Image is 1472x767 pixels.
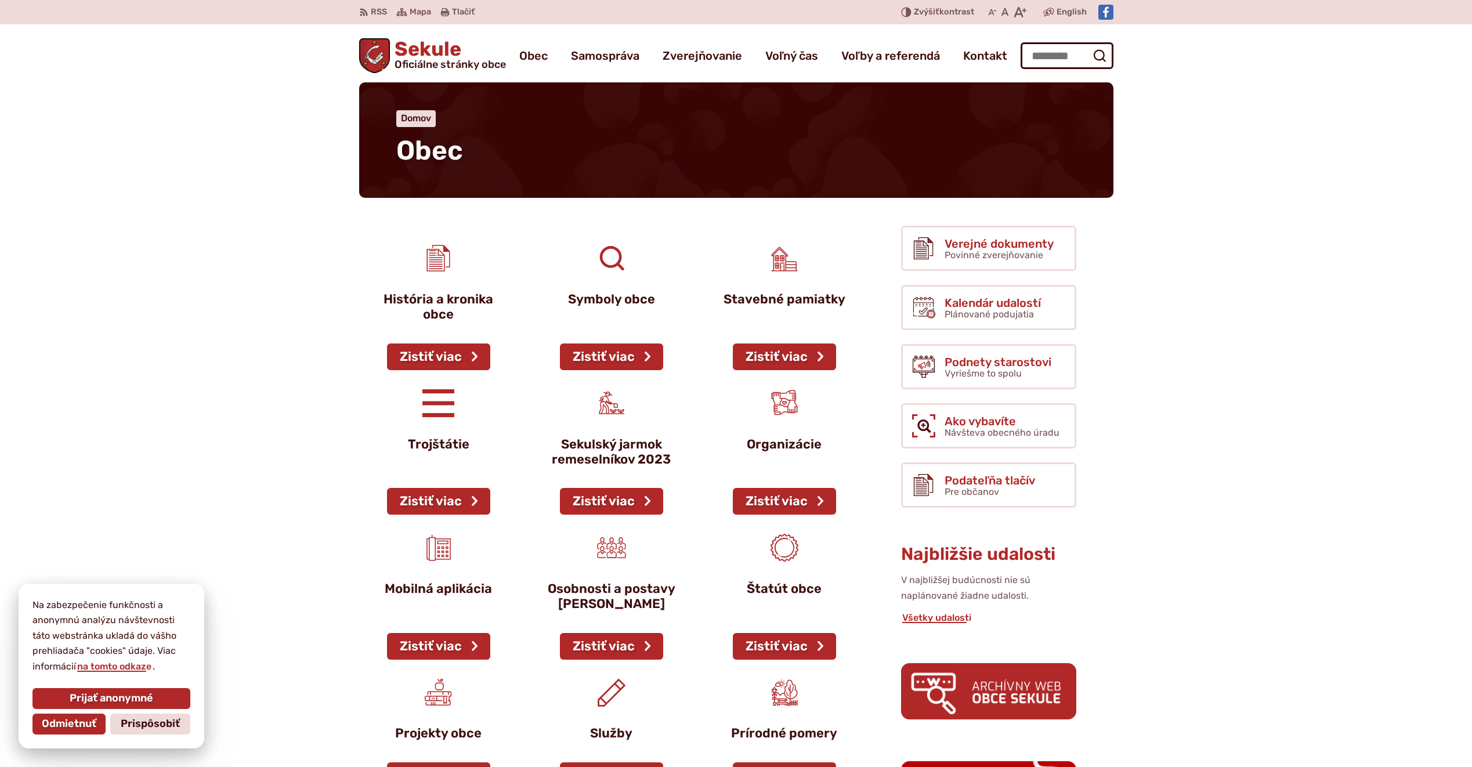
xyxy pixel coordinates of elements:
button: Prijať anonymné [32,688,190,709]
span: Vyriešme to spolu [945,368,1022,379]
span: Prispôsobiť [121,718,180,730]
img: Prejsť na domovskú stránku [359,38,390,73]
span: Podateľňa tlačív [945,474,1035,487]
p: História a kronika obce [373,292,504,323]
p: Na zabezpečenie funkčnosti a anonymnú analýzu návštevnosti táto webstránka ukladá do vášho prehli... [32,598,190,674]
a: Domov [401,113,431,124]
a: Zistiť viac [560,343,663,370]
a: Kontakt [963,39,1007,72]
p: Osobnosti a postavy [PERSON_NAME] [546,581,677,612]
span: Plánované podujatia [945,309,1034,320]
p: Služby [546,726,677,741]
span: Prijať anonymné [70,692,153,705]
a: Voľný čas [765,39,818,72]
span: RSS [371,5,387,19]
p: Sekulský jarmok remeselníkov 2023 [546,437,677,468]
a: na tomto odkaze [76,661,153,672]
a: English [1054,5,1089,19]
a: Zistiť viac [733,633,836,660]
p: V najbližšej budúcnosti nie sú naplánované žiadne udalosti. [901,573,1076,603]
p: Mobilná aplikácia [373,581,504,596]
span: Pre občanov [945,486,999,497]
a: Zistiť viac [387,343,490,370]
span: Odmietnuť [42,718,96,730]
h3: Najbližšie udalosti [901,545,1076,564]
a: Verejné dokumenty Povinné zverejňovanie [901,226,1076,271]
span: Kalendár udalostí [945,296,1041,309]
span: English [1057,5,1087,19]
a: Logo Sekule, prejsť na domovskú stránku. [359,38,507,73]
a: Zistiť viac [560,488,663,515]
a: Podateľňa tlačív Pre občanov [901,462,1076,508]
img: archiv.png [901,663,1076,719]
p: Stavebné pamiatky [719,292,850,307]
a: Kalendár udalostí Plánované podujatia [901,285,1076,330]
span: Verejné dokumenty [945,237,1054,250]
a: Zistiť viac [733,343,836,370]
p: Projekty obce [373,726,504,741]
a: Zistiť viac [560,633,663,660]
a: Obec [519,39,548,72]
span: Návšteva obecného úradu [945,427,1059,438]
a: Zistiť viac [387,488,490,515]
a: Zistiť viac [733,488,836,515]
span: Povinné zverejňovanie [945,249,1043,261]
span: Oficiálne stránky obce [395,59,506,70]
a: Podnety starostovi Vyriešme to spolu [901,344,1076,389]
p: Prírodné pomery [719,726,850,741]
span: Ako vybavíte [945,415,1059,428]
a: Samospráva [571,39,639,72]
img: Prejsť na Facebook stránku [1098,5,1113,20]
a: Zverejňovanie [663,39,742,72]
span: Tlačiť [452,8,475,17]
a: Všetky udalosti [901,612,972,623]
span: Podnety starostovi [945,356,1051,368]
p: Štatút obce [719,581,850,596]
button: Prispôsobiť [110,714,190,735]
span: Mapa [410,5,431,19]
button: Odmietnuť [32,714,106,735]
a: Ako vybavíte Návšteva obecného úradu [901,403,1076,448]
span: kontrast [914,8,974,17]
p: Organizácie [719,437,850,452]
span: Zvýšiť [914,7,939,17]
span: Obec [396,135,463,167]
a: Zistiť viac [387,633,490,660]
p: Trojštátie [373,437,504,452]
span: Sekule [390,39,506,70]
p: Symboly obce [546,292,677,307]
a: Voľby a referendá [841,39,940,72]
